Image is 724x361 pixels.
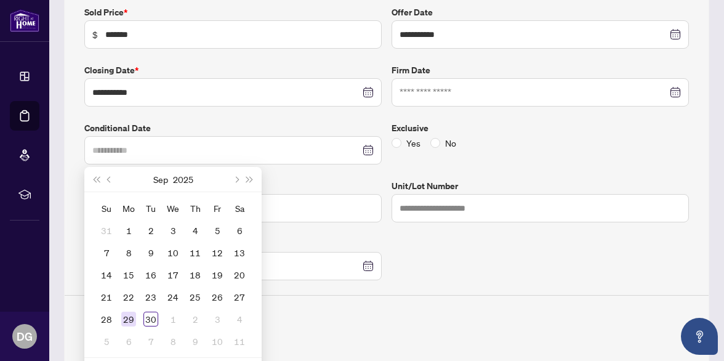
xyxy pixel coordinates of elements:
td: 2025-09-14 [95,264,118,286]
div: 6 [121,334,136,349]
label: Sold Price [84,6,382,19]
div: 26 [210,290,225,304]
div: 29 [121,312,136,327]
div: 3 [166,223,180,238]
div: 23 [143,290,158,304]
img: logo [10,9,39,32]
td: 2025-09-20 [228,264,251,286]
h4: Deposit [84,306,689,320]
label: Conditional Date [84,121,382,135]
td: 2025-09-11 [184,241,206,264]
td: 2025-09-02 [140,219,162,241]
td: 2025-09-18 [184,264,206,286]
td: 2025-09-28 [95,308,118,330]
div: 4 [232,312,247,327]
button: Choose a month [153,167,168,192]
div: 31 [99,223,114,238]
td: 2025-09-03 [162,219,184,241]
div: 30 [143,312,158,327]
td: 2025-10-09 [184,330,206,352]
th: Sa [228,197,251,219]
div: 2 [143,223,158,238]
div: 2 [188,312,203,327]
td: 2025-09-05 [206,219,228,241]
td: 2025-09-13 [228,241,251,264]
label: Unit/Lot Number [392,179,689,193]
div: 16 [143,267,158,282]
th: Th [184,197,206,219]
div: 21 [99,290,114,304]
div: 12 [210,245,225,260]
td: 2025-09-10 [162,241,184,264]
td: 2025-09-29 [118,308,140,330]
div: 10 [166,245,180,260]
th: Su [95,197,118,219]
td: 2025-09-23 [140,286,162,308]
button: Next year (Control + right) [243,167,257,192]
td: 2025-09-25 [184,286,206,308]
div: 7 [99,245,114,260]
td: 2025-09-17 [162,264,184,286]
div: 28 [99,312,114,327]
div: 15 [121,267,136,282]
td: 2025-09-15 [118,264,140,286]
td: 2025-10-08 [162,330,184,352]
td: 2025-09-21 [95,286,118,308]
td: 2025-09-26 [206,286,228,308]
div: 1 [121,223,136,238]
td: 2025-10-02 [184,308,206,330]
div: 18 [188,267,203,282]
td: 2025-09-27 [228,286,251,308]
span: DG [17,328,33,345]
div: 8 [121,245,136,260]
div: 13 [232,245,247,260]
th: We [162,197,184,219]
button: Open asap [681,318,718,355]
div: 20 [232,267,247,282]
div: 19 [210,267,225,282]
label: Exclusive [392,121,689,135]
div: 11 [188,245,203,260]
td: 2025-10-10 [206,330,228,352]
th: Mo [118,197,140,219]
td: 2025-09-08 [118,241,140,264]
span: $ [92,28,98,41]
label: Offer Date [392,6,689,19]
div: 4 [188,223,203,238]
div: 6 [232,223,247,238]
button: Choose a year [173,167,193,192]
div: 11 [232,334,247,349]
label: Closing Date [84,63,382,77]
div: 10 [210,334,225,349]
td: 2025-09-12 [206,241,228,264]
td: 2025-10-03 [206,308,228,330]
td: 2025-10-01 [162,308,184,330]
div: 14 [99,267,114,282]
div: 8 [166,334,180,349]
td: 2025-08-31 [95,219,118,241]
div: 22 [121,290,136,304]
button: Previous month (PageUp) [103,167,116,192]
div: 27 [232,290,247,304]
td: 2025-09-07 [95,241,118,264]
div: 24 [166,290,180,304]
label: Firm Date [392,63,689,77]
td: 2025-09-16 [140,264,162,286]
span: Yes [401,136,425,150]
div: 1 [166,312,180,327]
div: 25 [188,290,203,304]
td: 2025-09-06 [228,219,251,241]
td: 2025-10-11 [228,330,251,352]
td: 2025-10-05 [95,330,118,352]
div: 9 [143,245,158,260]
div: 5 [210,223,225,238]
td: 2025-09-09 [140,241,162,264]
div: 3 [210,312,225,327]
th: Fr [206,197,228,219]
div: 17 [166,267,180,282]
td: 2025-09-19 [206,264,228,286]
td: 2025-10-07 [140,330,162,352]
td: 2025-09-04 [184,219,206,241]
td: 2025-10-04 [228,308,251,330]
div: 5 [99,334,114,349]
